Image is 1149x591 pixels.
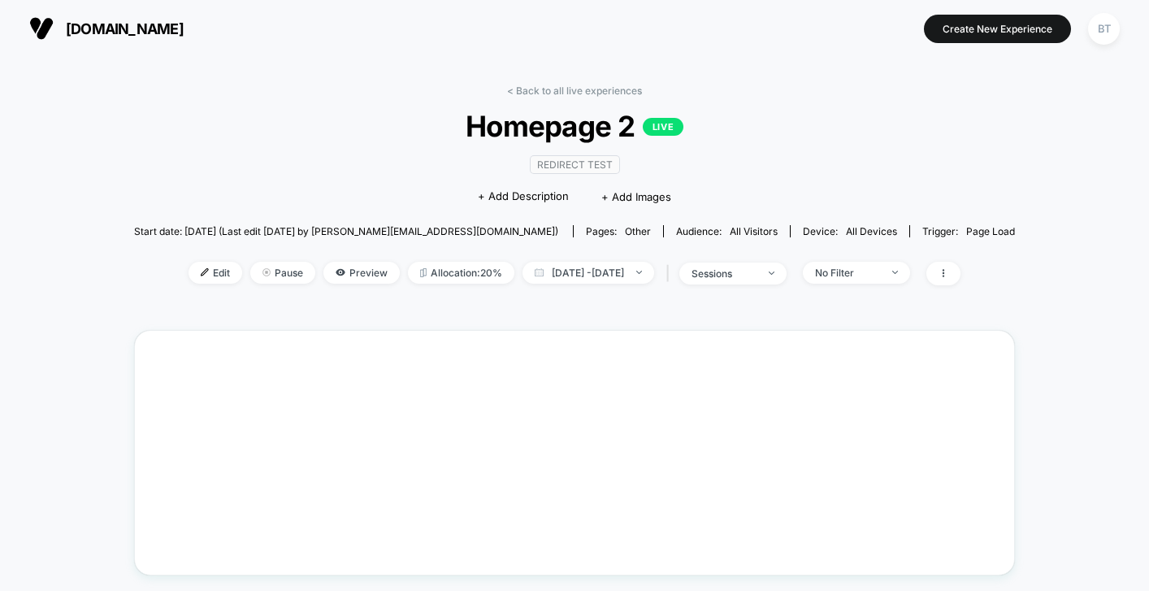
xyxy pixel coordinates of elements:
img: rebalance [420,268,427,277]
span: + Add Images [601,190,671,203]
span: Homepage 2 [178,109,970,143]
div: BT [1088,13,1120,45]
img: end [636,271,642,274]
button: [DOMAIN_NAME] [24,15,189,41]
span: + Add Description [478,189,569,205]
img: end [769,272,774,275]
img: Visually logo [29,16,54,41]
span: [DATE] - [DATE] [522,262,654,284]
span: | [662,262,679,285]
img: end [262,268,271,276]
span: other [625,225,651,237]
div: sessions [692,267,757,280]
span: Preview [323,262,400,284]
span: Edit [189,262,242,284]
img: calendar [535,268,544,276]
span: Redirect Test [530,155,620,174]
span: Allocation: 20% [408,262,514,284]
img: edit [201,268,209,276]
p: LIVE [643,118,683,136]
button: BT [1083,12,1125,46]
div: Audience: [676,225,778,237]
div: Pages: [586,225,651,237]
span: All Visitors [730,225,778,237]
span: Start date: [DATE] (Last edit [DATE] by [PERSON_NAME][EMAIL_ADDRESS][DOMAIN_NAME]) [134,225,558,237]
div: Trigger: [922,225,1015,237]
img: end [892,271,898,274]
span: [DOMAIN_NAME] [66,20,184,37]
div: No Filter [815,267,880,279]
span: Pause [250,262,315,284]
span: Page Load [966,225,1015,237]
a: < Back to all live experiences [507,85,642,97]
button: Create New Experience [924,15,1071,43]
span: all devices [846,225,897,237]
span: Device: [790,225,909,237]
